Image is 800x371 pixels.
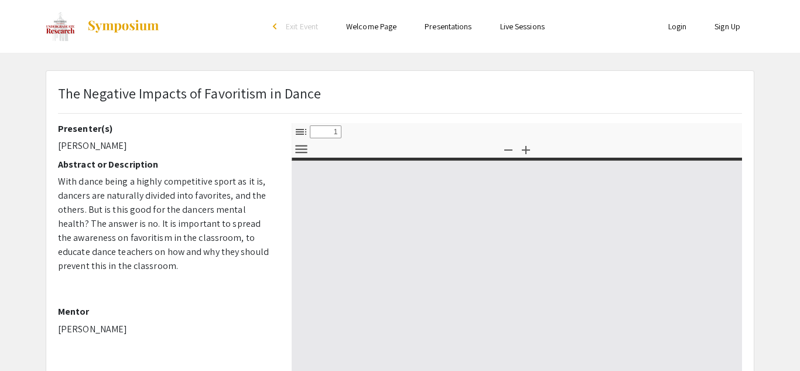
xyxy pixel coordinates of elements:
[58,123,274,134] h2: Presenter(s)
[500,21,545,32] a: Live Sessions
[291,123,311,140] button: Toggle Sidebar
[291,141,311,158] button: Tools
[58,159,274,170] h2: Abstract or Description
[58,306,274,317] h2: Mentor
[58,175,274,273] p: With dance being a highly competitive sport as it is, dancers are naturally divided into favorite...
[714,21,740,32] a: Sign Up
[346,21,396,32] a: Welcome Page
[498,141,518,158] button: Zoom Out
[516,141,536,158] button: Zoom In
[286,21,318,32] span: Exit Event
[46,12,75,41] img: BSU 2023 Student Arts and Research Symposium (StARS)
[87,19,160,33] img: Symposium by ForagerOne
[58,322,274,336] p: [PERSON_NAME]
[273,23,280,30] div: arrow_back_ios
[310,125,341,138] input: Page
[58,139,274,153] p: [PERSON_NAME]
[425,21,471,32] a: Presentations
[46,12,160,41] a: BSU 2023 Student Arts and Research Symposium (StARS)
[668,21,687,32] a: Login
[58,83,321,104] p: The Negative Impacts of Favoritism in Dance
